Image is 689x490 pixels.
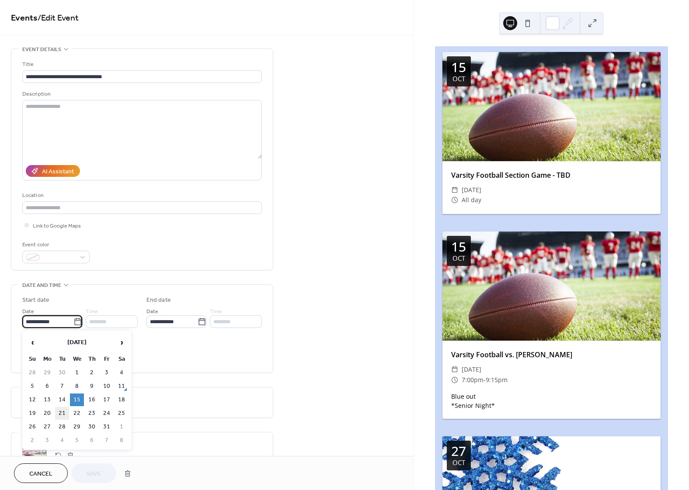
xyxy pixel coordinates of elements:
td: 1 [115,421,129,433]
td: 27 [40,421,54,433]
td: 7 [55,380,69,393]
th: Su [25,353,39,366]
td: 1 [70,366,84,379]
td: 4 [115,366,129,379]
td: 3 [40,434,54,447]
div: ​ [451,375,458,385]
div: Oct [452,459,465,466]
th: Sa [115,353,129,366]
td: 7 [100,434,114,447]
td: 3 [100,366,114,379]
td: 13 [40,393,54,406]
div: Varsity Football Section Game - TBD [442,170,661,180]
div: Title [22,60,260,69]
span: › [115,334,128,351]
td: 8 [115,434,129,447]
td: 8 [70,380,84,393]
a: Events [11,10,38,27]
div: 15 [451,240,466,253]
div: Location [22,191,260,200]
td: 24 [100,407,114,420]
td: 18 [115,393,129,406]
div: Start date [22,296,49,305]
div: ​ [451,185,458,195]
div: 27 [451,445,466,458]
div: Varsity Football vs. [PERSON_NAME] [442,349,661,360]
td: 29 [40,366,54,379]
div: End date [146,296,171,305]
td: 2 [85,366,99,379]
div: Event color [22,240,88,249]
span: ‹ [26,334,39,351]
span: [DATE] [462,364,481,375]
span: [DATE] [462,185,481,195]
span: 7:00pm [462,375,484,385]
td: 25 [115,407,129,420]
span: Time [86,307,98,316]
td: 19 [25,407,39,420]
th: Th [85,353,99,366]
td: 28 [25,366,39,379]
td: 23 [85,407,99,420]
div: Oct [452,76,465,82]
td: 6 [40,380,54,393]
span: - [484,375,486,385]
td: 31 [100,421,114,433]
th: [DATE] [40,333,114,352]
td: 10 [100,380,114,393]
td: 9 [85,380,99,393]
td: 5 [70,434,84,447]
div: Description [22,90,260,99]
td: 29 [70,421,84,433]
td: 2 [25,434,39,447]
span: Date [146,307,158,316]
span: Cancel [29,469,52,479]
td: 20 [40,407,54,420]
span: / Edit Event [38,10,79,27]
span: Date and time [22,281,61,290]
td: 15 [70,393,84,406]
span: Date [22,307,34,316]
td: 16 [85,393,99,406]
span: Time [210,307,222,316]
div: ; [22,443,47,468]
td: 12 [25,393,39,406]
td: 28 [55,421,69,433]
td: 4 [55,434,69,447]
td: 6 [85,434,99,447]
th: Fr [100,353,114,366]
td: 17 [100,393,114,406]
td: 11 [115,380,129,393]
span: Event details [22,45,61,54]
td: 26 [25,421,39,433]
div: AI Assistant [42,167,74,176]
div: ​ [451,195,458,205]
th: Tu [55,353,69,366]
button: AI Assistant [26,165,80,177]
td: 22 [70,407,84,420]
div: ​ [451,364,458,375]
td: 30 [55,366,69,379]
div: 15 [451,61,466,74]
span: All day [462,195,481,205]
th: Mo [40,353,54,366]
td: 14 [55,393,69,406]
td: 30 [85,421,99,433]
td: 5 [25,380,39,393]
div: Oct [452,255,465,262]
th: We [70,353,84,366]
span: Link to Google Maps [33,221,81,231]
span: 9:15pm [486,375,508,385]
div: Blue out *Senior Night* [442,392,661,410]
td: 21 [55,407,69,420]
button: Cancel [14,463,68,483]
